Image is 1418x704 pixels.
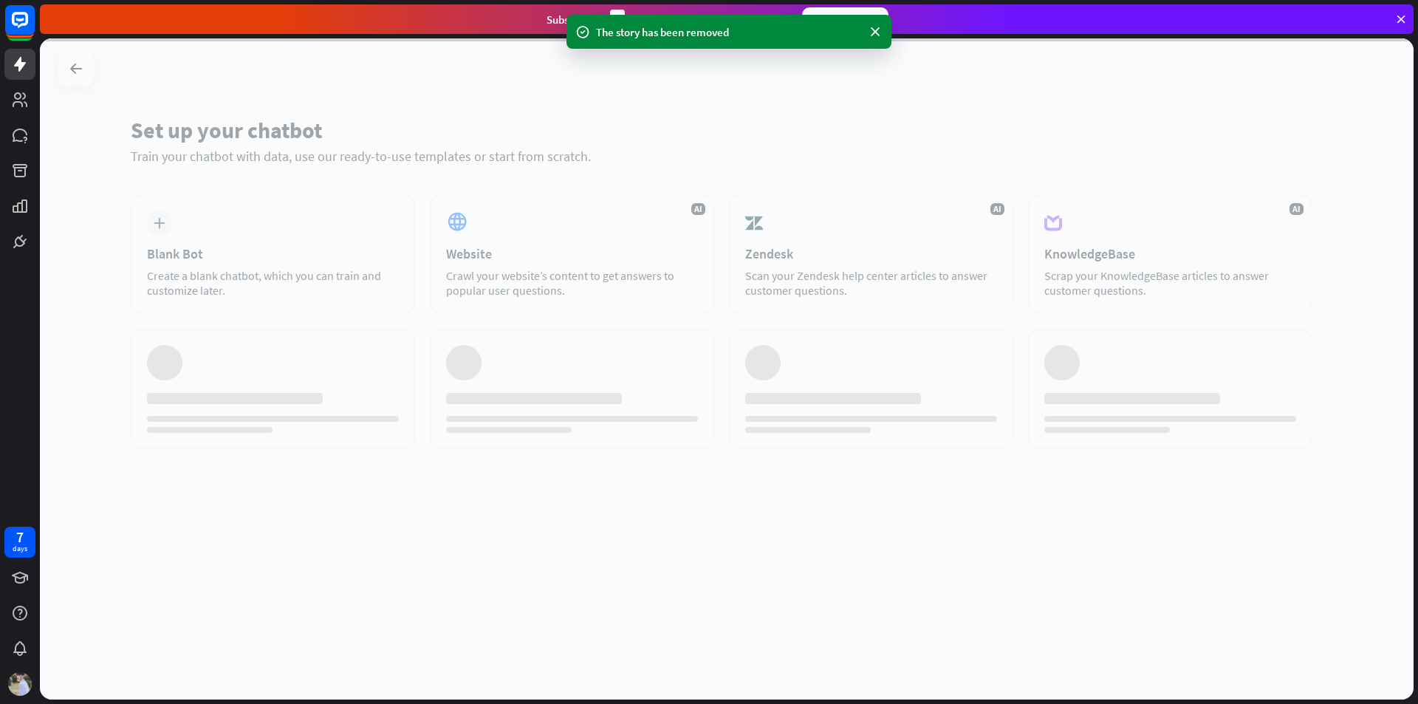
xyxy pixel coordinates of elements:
a: 7 days [4,527,35,558]
div: 3 [610,10,625,30]
div: days [13,544,27,554]
div: 7 [16,530,24,544]
div: The story has been removed [596,24,862,40]
div: Subscribe in days to get your first month for $1 [547,10,790,30]
div: Subscribe now [802,7,888,31]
